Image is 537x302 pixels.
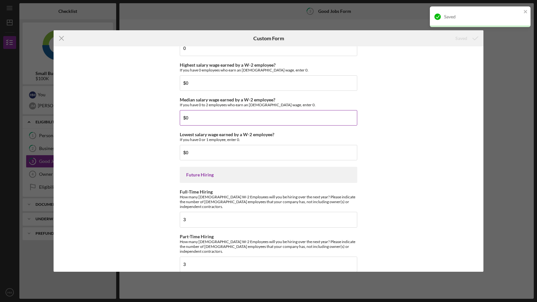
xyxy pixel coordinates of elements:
[180,102,357,107] div: If you have 0 to 2 employees who earn an [DEMOGRAPHIC_DATA] wage, enter 0.
[180,239,357,254] div: How many [DEMOGRAPHIC_DATA] W-2 Employees will you be hiring over the next year? Please indicate ...
[180,132,274,137] label: Lowest salary wage earned by a W-2 employee?
[523,9,528,15] button: close
[180,97,275,102] label: Median salary wage earned by a W-2 employee?
[180,62,276,68] label: Highest salary wage earned by a W-2 employee?
[455,32,467,45] div: Saved
[186,172,351,177] div: Future Hiring
[444,14,522,19] div: Saved
[180,189,213,194] label: Full-Time Hiring
[449,32,483,45] button: Saved
[180,137,357,142] div: If you have 0 or 1 employee, enter 0.
[180,234,214,239] label: Part-Time Hiring
[180,68,357,72] div: If you have 0 employees who earn an [DEMOGRAPHIC_DATA] wage, enter 0.
[253,35,284,41] h6: Custom Form
[180,194,357,209] div: How many [DEMOGRAPHIC_DATA] W-2 Employees will you be hiring over the next year? Please indicate ...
